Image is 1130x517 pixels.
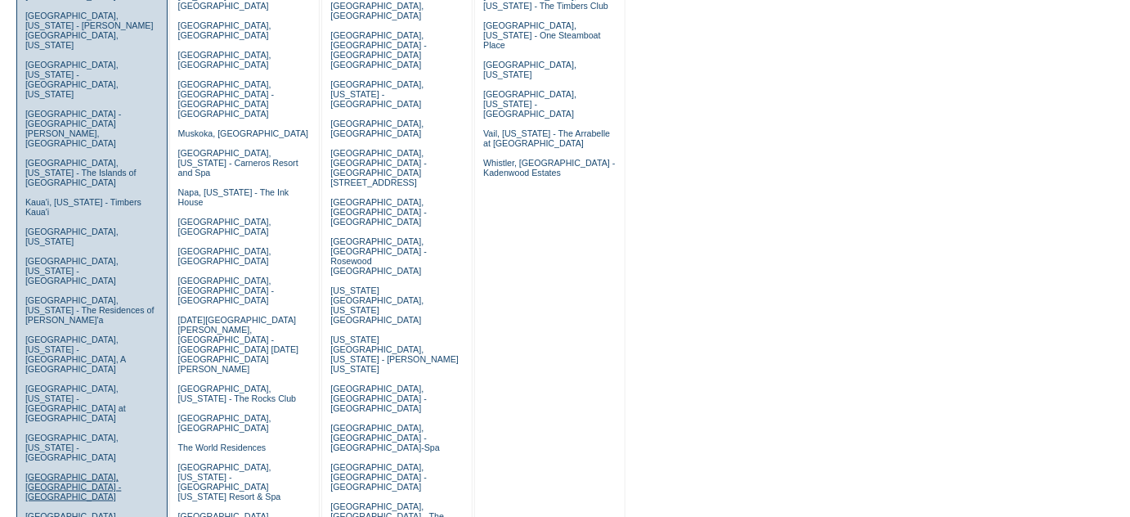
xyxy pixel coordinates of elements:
[483,20,601,50] a: [GEOGRAPHIC_DATA], [US_STATE] - One Steamboat Place
[330,236,426,276] a: [GEOGRAPHIC_DATA], [GEOGRAPHIC_DATA] - Rosewood [GEOGRAPHIC_DATA]
[330,1,424,20] a: [GEOGRAPHIC_DATA], [GEOGRAPHIC_DATA]
[178,443,267,452] a: The World Residences
[483,60,576,79] a: [GEOGRAPHIC_DATA], [US_STATE]
[25,158,137,187] a: [GEOGRAPHIC_DATA], [US_STATE] - The Islands of [GEOGRAPHIC_DATA]
[178,462,281,501] a: [GEOGRAPHIC_DATA], [US_STATE] - [GEOGRAPHIC_DATA] [US_STATE] Resort & Spa
[25,227,119,246] a: [GEOGRAPHIC_DATA], [US_STATE]
[330,462,426,492] a: [GEOGRAPHIC_DATA], [GEOGRAPHIC_DATA] - [GEOGRAPHIC_DATA]
[25,256,119,285] a: [GEOGRAPHIC_DATA], [US_STATE] - [GEOGRAPHIC_DATA]
[330,335,459,374] a: [US_STATE][GEOGRAPHIC_DATA], [US_STATE] - [PERSON_NAME] [US_STATE]
[178,413,271,433] a: [GEOGRAPHIC_DATA], [GEOGRAPHIC_DATA]
[330,423,439,452] a: [GEOGRAPHIC_DATA], [GEOGRAPHIC_DATA] - [GEOGRAPHIC_DATA]-Spa
[330,285,424,325] a: [US_STATE][GEOGRAPHIC_DATA], [US_STATE][GEOGRAPHIC_DATA]
[25,335,126,374] a: [GEOGRAPHIC_DATA], [US_STATE] - [GEOGRAPHIC_DATA], A [GEOGRAPHIC_DATA]
[25,472,121,501] a: [GEOGRAPHIC_DATA], [GEOGRAPHIC_DATA] - [GEOGRAPHIC_DATA]
[25,295,155,325] a: [GEOGRAPHIC_DATA], [US_STATE] - The Residences of [PERSON_NAME]'a
[178,276,274,305] a: [GEOGRAPHIC_DATA], [GEOGRAPHIC_DATA] - [GEOGRAPHIC_DATA]
[25,11,154,50] a: [GEOGRAPHIC_DATA], [US_STATE] - [PERSON_NAME][GEOGRAPHIC_DATA], [US_STATE]
[25,60,119,99] a: [GEOGRAPHIC_DATA], [US_STATE] - [GEOGRAPHIC_DATA], [US_STATE]
[178,315,298,374] a: [DATE][GEOGRAPHIC_DATA][PERSON_NAME], [GEOGRAPHIC_DATA] - [GEOGRAPHIC_DATA] [DATE][GEOGRAPHIC_DAT...
[25,197,141,217] a: Kaua'i, [US_STATE] - Timbers Kaua'i
[483,89,576,119] a: [GEOGRAPHIC_DATA], [US_STATE] - [GEOGRAPHIC_DATA]
[25,433,119,462] a: [GEOGRAPHIC_DATA], [US_STATE] - [GEOGRAPHIC_DATA]
[483,158,615,178] a: Whistler, [GEOGRAPHIC_DATA] - Kadenwood Estates
[178,384,297,403] a: [GEOGRAPHIC_DATA], [US_STATE] - The Rocks Club
[178,128,308,138] a: Muskoka, [GEOGRAPHIC_DATA]
[178,20,271,40] a: [GEOGRAPHIC_DATA], [GEOGRAPHIC_DATA]
[330,119,424,138] a: [GEOGRAPHIC_DATA], [GEOGRAPHIC_DATA]
[178,79,274,119] a: [GEOGRAPHIC_DATA], [GEOGRAPHIC_DATA] - [GEOGRAPHIC_DATA] [GEOGRAPHIC_DATA]
[178,246,271,266] a: [GEOGRAPHIC_DATA], [GEOGRAPHIC_DATA]
[330,197,426,227] a: [GEOGRAPHIC_DATA], [GEOGRAPHIC_DATA] - [GEOGRAPHIC_DATA]
[330,79,424,109] a: [GEOGRAPHIC_DATA], [US_STATE] - [GEOGRAPHIC_DATA]
[25,109,121,148] a: [GEOGRAPHIC_DATA] - [GEOGRAPHIC_DATA][PERSON_NAME], [GEOGRAPHIC_DATA]
[178,148,298,178] a: [GEOGRAPHIC_DATA], [US_STATE] - Carneros Resort and Spa
[178,217,271,236] a: [GEOGRAPHIC_DATA], [GEOGRAPHIC_DATA]
[178,50,271,70] a: [GEOGRAPHIC_DATA], [GEOGRAPHIC_DATA]
[25,384,126,423] a: [GEOGRAPHIC_DATA], [US_STATE] - [GEOGRAPHIC_DATA] at [GEOGRAPHIC_DATA]
[330,30,426,70] a: [GEOGRAPHIC_DATA], [GEOGRAPHIC_DATA] - [GEOGRAPHIC_DATA] [GEOGRAPHIC_DATA]
[330,384,426,413] a: [GEOGRAPHIC_DATA], [GEOGRAPHIC_DATA] - [GEOGRAPHIC_DATA]
[178,187,289,207] a: Napa, [US_STATE] - The Ink House
[483,128,610,148] a: Vail, [US_STATE] - The Arrabelle at [GEOGRAPHIC_DATA]
[330,148,426,187] a: [GEOGRAPHIC_DATA], [GEOGRAPHIC_DATA] - [GEOGRAPHIC_DATA][STREET_ADDRESS]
